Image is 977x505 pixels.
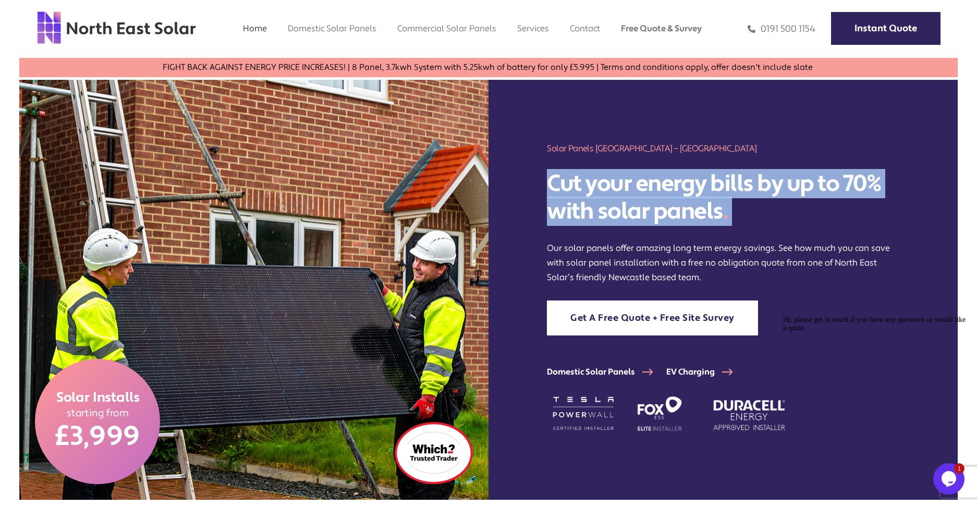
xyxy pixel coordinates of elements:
a: Domestic Solar Panels [547,367,666,377]
a: Domestic Solar Panels [288,23,376,34]
span: . [723,197,728,226]
a: EV Charging [666,367,746,377]
span: £3,999 [55,419,140,454]
iframe: chat widget [779,311,967,458]
img: two men holding a solar panel in the north east [19,80,488,500]
div: Hi, please get in touch if you have any questions or would like a quote. [4,4,192,21]
a: Contact [570,23,600,34]
a: Get A Free Quote + Free Site Survey [547,300,758,335]
iframe: chat widget [933,463,967,495]
img: phone icon [748,23,755,35]
a: Home [243,23,267,34]
img: which logo [395,422,473,484]
p: Our solar panels offer amazing long term energy savings. See how much you can save with solar pan... [547,241,899,285]
a: 0191 500 1154 [748,23,815,35]
span: Hi, please get in touch if you have any questions or would like a quote. [4,4,187,20]
h2: Cut your energy bills by up to 70% with solar panels [547,170,899,225]
a: Solar Installs starting from £3,999 [35,359,160,484]
img: north east solar logo [36,10,197,45]
a: Services [517,23,549,34]
span: starting from [66,406,129,419]
a: Commercial Solar Panels [397,23,496,34]
a: Free Quote & Survey [621,23,702,34]
span: Solar Installs [56,389,139,406]
h1: Solar Panels [GEOGRAPHIC_DATA] – [GEOGRAPHIC_DATA] [547,142,899,154]
a: Instant Quote [831,12,941,45]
